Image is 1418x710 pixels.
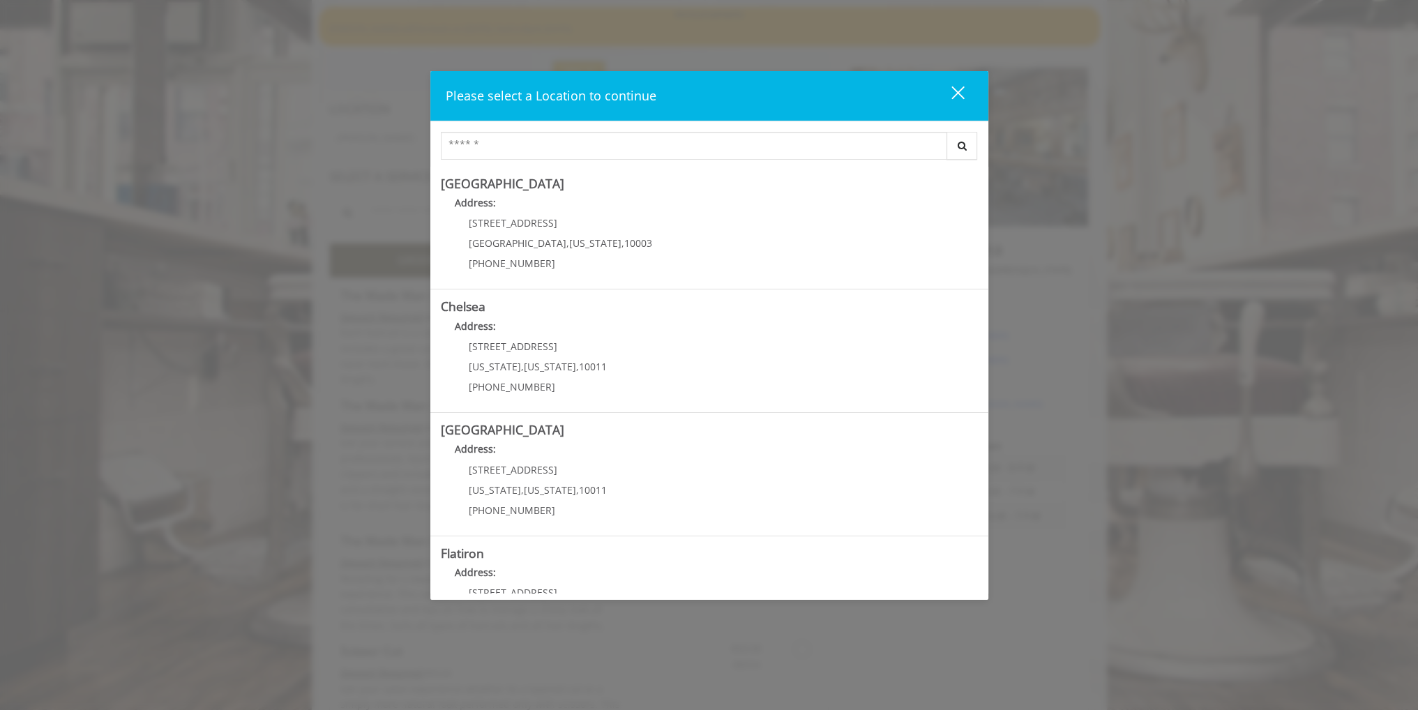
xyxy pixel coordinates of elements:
b: Address: [455,566,496,579]
i: Search button [954,141,970,151]
span: [PHONE_NUMBER] [469,380,555,393]
b: Flatiron [441,545,484,561]
b: [GEOGRAPHIC_DATA] [441,421,564,438]
span: [PHONE_NUMBER] [469,257,555,270]
span: 10011 [579,360,607,373]
span: [PHONE_NUMBER] [469,504,555,517]
div: close dialog [935,85,963,106]
span: [STREET_ADDRESS] [469,463,557,476]
button: close dialog [926,82,973,110]
b: Address: [455,442,496,455]
span: [GEOGRAPHIC_DATA] [469,236,566,250]
span: , [576,360,579,373]
span: Please select a Location to continue [446,87,656,104]
input: Search Center [441,132,947,160]
span: , [521,483,524,497]
span: 10003 [624,236,652,250]
span: , [621,236,624,250]
b: Address: [455,319,496,333]
span: [STREET_ADDRESS] [469,340,557,353]
span: [US_STATE] [469,483,521,497]
b: Address: [455,196,496,209]
b: [GEOGRAPHIC_DATA] [441,175,564,192]
span: [STREET_ADDRESS] [469,216,557,229]
span: 10011 [579,483,607,497]
span: , [566,236,569,250]
b: Chelsea [441,298,485,315]
span: , [521,360,524,373]
div: Center Select [441,132,978,167]
span: [US_STATE] [524,483,576,497]
span: [US_STATE] [569,236,621,250]
span: [US_STATE] [469,360,521,373]
span: [US_STATE] [524,360,576,373]
span: , [576,483,579,497]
